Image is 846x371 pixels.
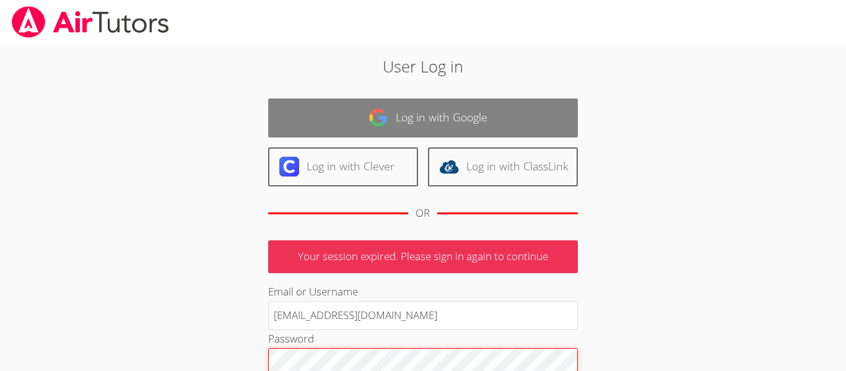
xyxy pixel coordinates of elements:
[268,98,578,137] a: Log in with Google
[268,147,418,186] a: Log in with Clever
[268,240,578,273] p: Your session expired. Please sign in again to continue
[416,204,430,222] div: OR
[368,108,388,128] img: google-logo-50288ca7cdecda66e5e0955fdab243c47b7ad437acaf1139b6f446037453330a.svg
[268,331,314,346] label: Password
[428,147,578,186] a: Log in with ClassLink
[194,55,652,78] h2: User Log in
[279,157,299,177] img: clever-logo-6eab21bc6e7a338710f1a6ff85c0baf02591cd810cc4098c63d3a4b26e2feb20.svg
[11,6,170,38] img: airtutors_banner-c4298cdbf04f3fff15de1276eac7730deb9818008684d7c2e4769d2f7ddbe033.png
[268,284,358,299] label: Email or Username
[439,157,459,177] img: classlink-logo-d6bb404cc1216ec64c9a2012d9dc4662098be43eaf13dc465df04b49fa7ab582.svg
